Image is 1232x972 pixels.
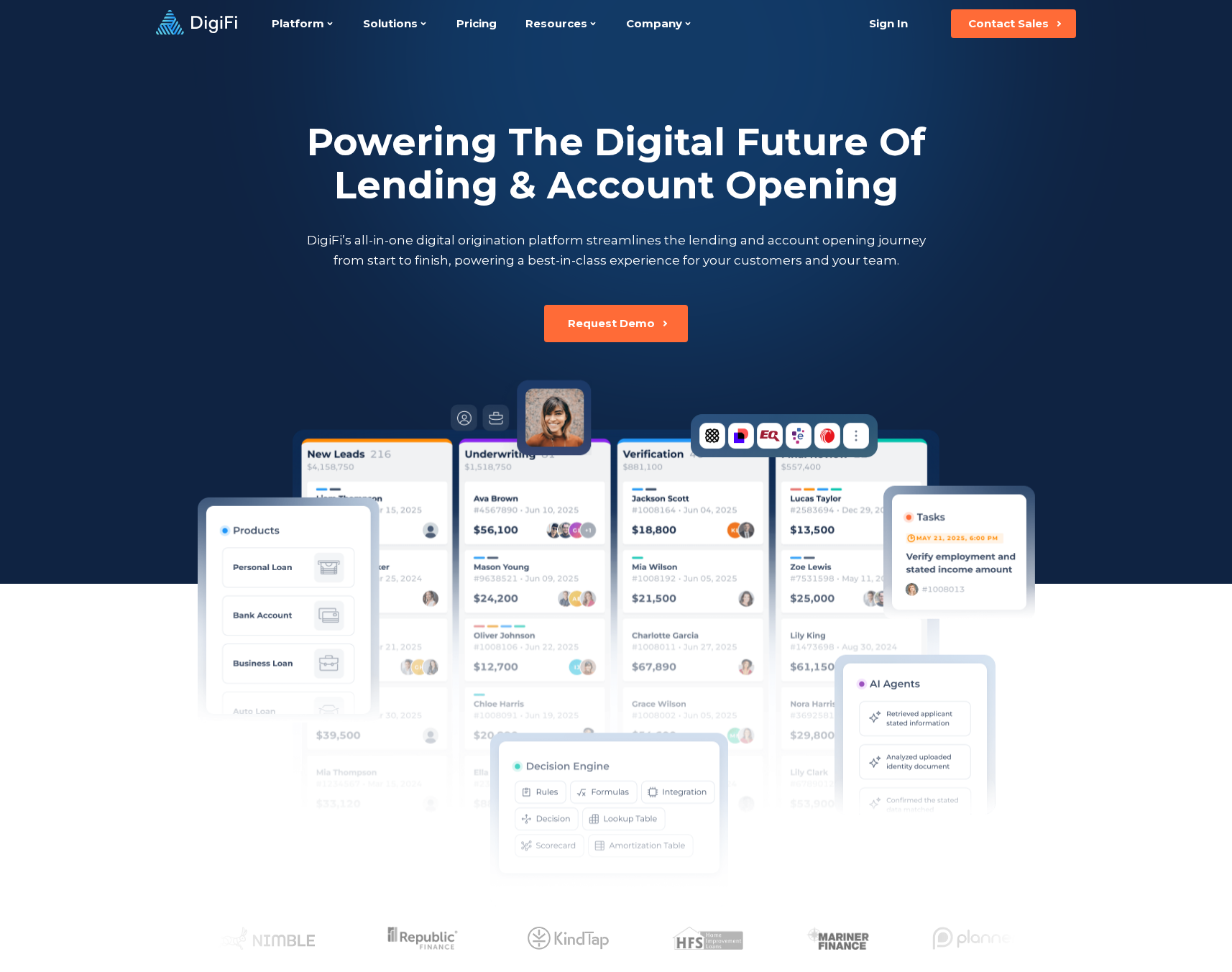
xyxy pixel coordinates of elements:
a: Sign In [851,9,925,38]
img: Client Logo 4 [653,927,725,950]
img: Client Logo 1 [199,927,297,950]
div: Request Demo [568,316,655,331]
button: Request Demo [544,305,688,342]
img: Client Logo 3 [509,927,590,950]
img: Client Logo 5 [789,927,851,950]
button: Contact Sales [951,9,1076,38]
img: Cards list [293,430,939,840]
img: Client Logo 2 [360,927,446,950]
h2: Powering The Digital Future Of Lending & Account Opening [303,121,929,207]
img: Client Logo 6 [914,927,1008,950]
p: DigiFi’s all-in-one digital origination platform streamlines the lending and account opening jour... [303,230,929,270]
div: Contact Sales [968,17,1049,31]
